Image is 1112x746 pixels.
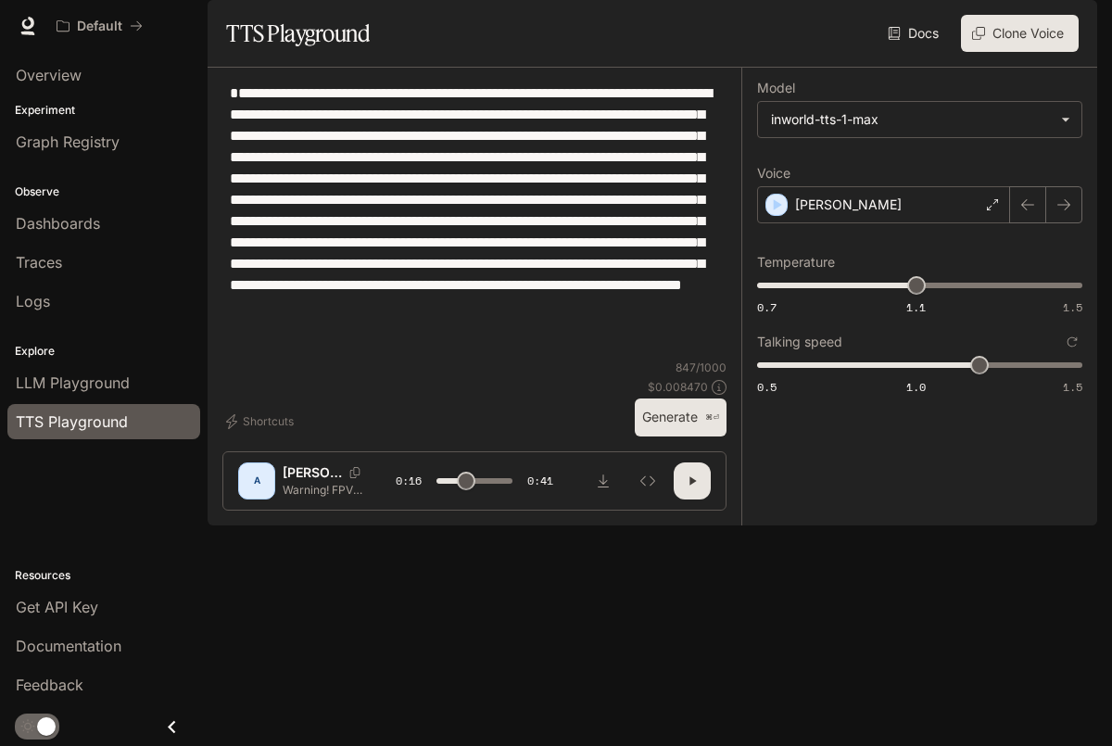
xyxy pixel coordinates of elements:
[629,462,666,499] button: Inspect
[396,472,422,490] span: 0:16
[1062,332,1082,352] button: Reset to default
[342,467,368,478] button: Copy Voice ID
[961,15,1079,52] button: Clone Voice
[77,19,122,34] p: Default
[1063,379,1082,395] span: 1.5
[283,463,342,482] p: [PERSON_NAME]
[795,196,902,214] p: [PERSON_NAME]
[757,335,842,348] p: Talking speed
[884,15,946,52] a: Docs
[757,256,835,269] p: Temperature
[585,462,622,499] button: Download audio
[906,299,926,315] span: 1.1
[527,472,553,490] span: 0:41
[222,407,301,436] button: Shortcuts
[758,102,1081,137] div: inworld-tts-1-max
[1063,299,1082,315] span: 1.5
[771,110,1052,129] div: inworld-tts-1-max
[242,466,272,496] div: A
[226,15,370,52] h1: TTS Playground
[635,398,727,436] button: Generate⌘⏎
[757,167,790,180] p: Voice
[906,379,926,395] span: 1.0
[757,82,795,95] p: Model
[48,7,151,44] button: All workspaces
[757,379,777,395] span: 0.5
[705,412,719,424] p: ⌘⏎
[283,482,372,498] p: Warning! FPV can stick around in your home for an entire year! If your cat has FPV, don’t make th...
[757,299,777,315] span: 0.7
